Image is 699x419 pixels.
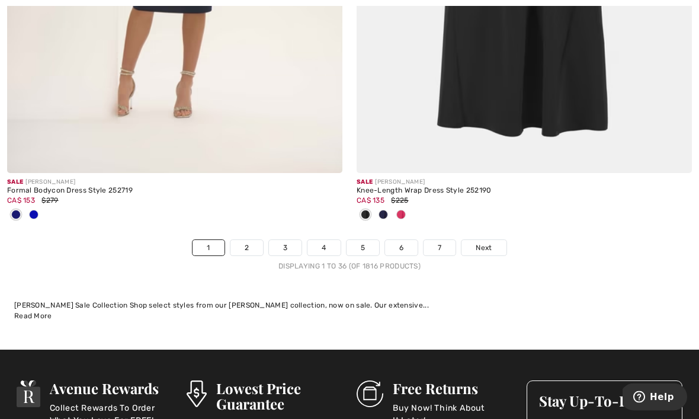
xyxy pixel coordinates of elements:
[50,381,172,396] h3: Avenue Rewards
[539,394,670,409] h3: Stay Up-To-Date
[357,179,373,186] span: Sale
[357,197,384,205] span: CA$ 135
[7,178,342,187] div: [PERSON_NAME]
[193,241,224,256] a: 1
[623,383,687,413] iframe: Opens a widget where you can find more information
[7,206,25,226] div: Midnight Blue
[357,206,374,226] div: Black
[357,178,692,187] div: [PERSON_NAME]
[7,197,35,205] span: CA$ 153
[461,241,506,256] a: Next
[393,381,512,396] h3: Free Returns
[357,381,383,408] img: Free Returns
[385,241,418,256] a: 6
[187,381,207,408] img: Lowest Price Guarantee
[216,381,342,412] h3: Lowest Price Guarantee
[269,241,302,256] a: 3
[347,241,379,256] a: 5
[391,197,408,205] span: $225
[230,241,263,256] a: 2
[476,243,492,254] span: Next
[7,179,23,186] span: Sale
[25,206,43,226] div: Royal Sapphire 163
[7,187,342,196] div: Formal Bodycon Dress Style 252719
[14,312,52,321] span: Read More
[392,206,410,226] div: Geranium
[41,197,58,205] span: $279
[307,241,340,256] a: 4
[374,206,392,226] div: Midnight Blue
[17,381,40,408] img: Avenue Rewards
[424,241,456,256] a: 7
[357,187,692,196] div: Knee-Length Wrap Dress Style 252190
[14,300,685,311] div: [PERSON_NAME] Sale Collection Shop select styles from our [PERSON_NAME] collection, now on sale. ...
